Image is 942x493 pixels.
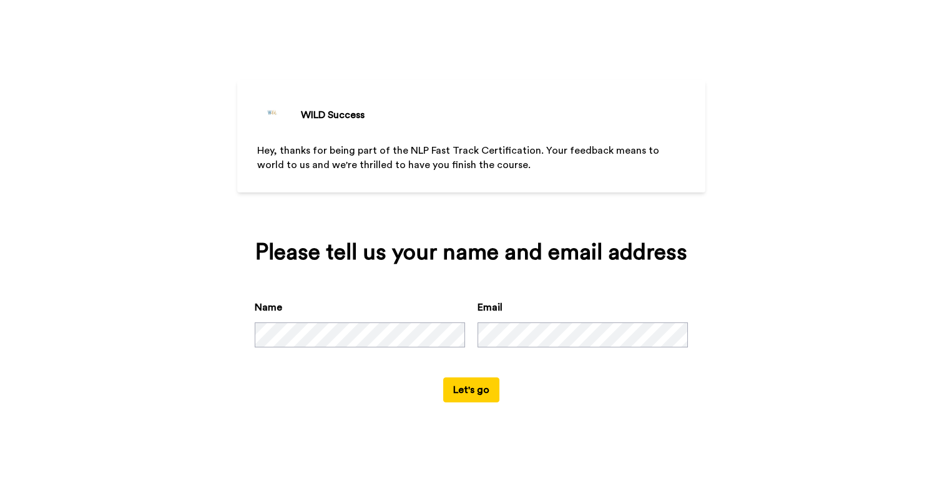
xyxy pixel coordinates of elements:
[301,107,365,122] div: WILD Success
[443,377,499,402] button: Let's go
[255,300,282,315] label: Name
[257,146,662,170] span: Hey, thanks for being part of the NLP Fast Track Certification. Your feedback means to world to u...
[255,240,688,265] div: Please tell us your name and email address
[478,300,503,315] label: Email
